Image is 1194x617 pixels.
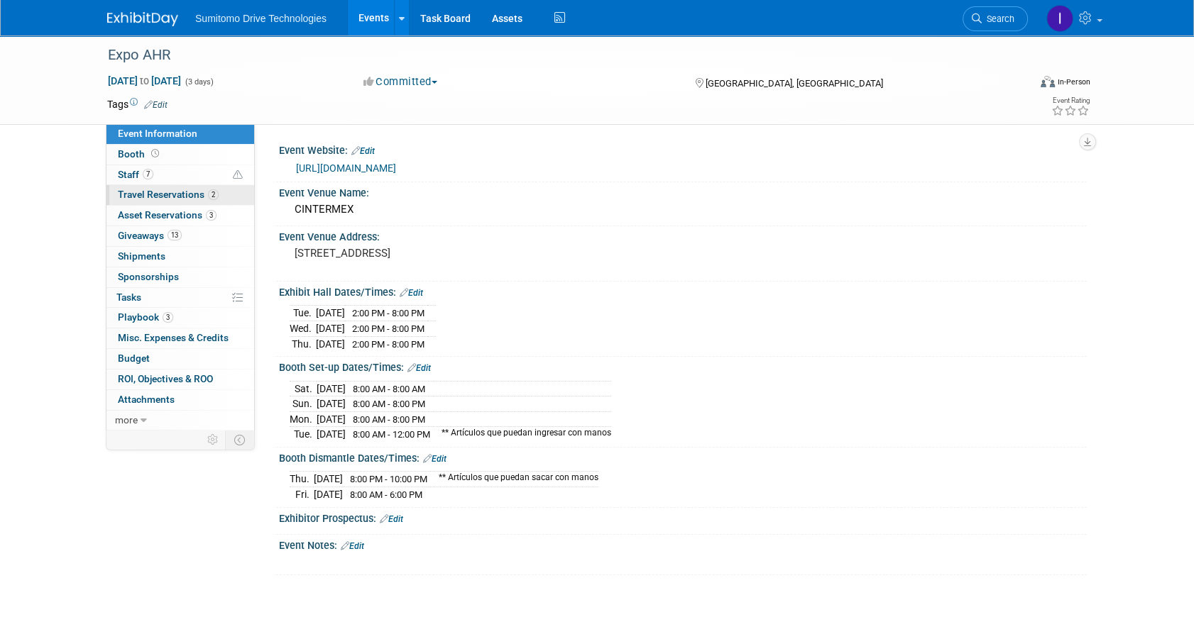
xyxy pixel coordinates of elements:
td: [DATE] [316,321,345,337]
a: Giveaways13 [106,226,254,246]
a: Attachments [106,390,254,410]
a: [URL][DOMAIN_NAME] [296,162,396,174]
a: Shipments [106,247,254,267]
td: Mon. [290,411,317,427]
div: Event Venue Name: [279,182,1087,200]
div: Event Venue Address: [279,226,1087,244]
span: Booth not reserved yet [148,148,162,159]
span: Tasks [116,291,141,303]
td: Toggle Event Tabs [226,430,255,449]
a: Edit [400,288,423,298]
a: Asset Reservations3 [106,206,254,226]
a: Budget [106,349,254,369]
span: Staff [118,169,153,180]
span: more [115,414,138,426]
div: Event Notes: [279,535,1087,553]
span: Giveaways [118,230,182,241]
a: Edit [341,541,364,551]
span: 8:00 AM - 12:00 PM [353,429,430,440]
td: ** Artículos que puedan ingresar con manos [433,427,611,442]
span: Travel Reservations [118,189,219,200]
span: 3 [206,210,217,221]
a: Misc. Expenses & Credits [106,328,254,348]
span: 8:00 PM - 10:00 PM [350,474,427,484]
td: Personalize Event Tab Strip [201,430,226,449]
a: Edit [380,514,403,524]
div: Event Website: [279,140,1087,158]
td: Fri. [290,487,314,502]
a: Edit [407,363,431,373]
td: Thu. [290,472,314,487]
span: [DATE] [DATE] [107,74,182,87]
pre: [STREET_ADDRESS] [295,247,600,260]
span: Potential Scheduling Conflict -- at least one attendee is tagged in another overlapping event. [233,169,243,182]
span: (3 days) [184,77,214,87]
a: Edit [351,146,375,156]
span: Event Information [118,128,197,139]
a: Edit [423,454,447,464]
td: [DATE] [316,336,345,351]
span: 2 [208,189,219,200]
img: Format-Inperson.png [1041,76,1055,87]
td: Tue. [290,306,316,321]
span: 2:00 PM - 8:00 PM [352,323,425,334]
span: 3 [163,312,173,323]
span: Misc. Expenses & Credits [118,332,229,343]
span: Search [982,13,1014,24]
span: ROI, Objectives & ROO [118,373,213,384]
td: Sun. [290,396,317,412]
span: Sponsorships [118,271,179,282]
a: Tasks [106,288,254,308]
span: 8:00 AM - 8:00 AM [353,384,425,394]
div: CINTERMEX [290,199,1076,221]
a: Travel Reservations2 [106,185,254,205]
div: Booth Dismantle Dates/Times: [279,448,1087,466]
span: [GEOGRAPHIC_DATA], [GEOGRAPHIC_DATA] [705,78,882,89]
td: [DATE] [317,381,346,396]
span: Playbook [118,311,173,323]
div: Exhibitor Prospectus: [279,508,1087,526]
img: ExhibitDay [107,12,178,26]
a: Event Information [106,124,254,144]
button: Committed [358,74,443,89]
a: Sponsorships [106,267,254,287]
a: Booth [106,145,254,165]
img: Iram Rincón [1046,5,1073,32]
td: Tue. [290,427,317,442]
span: 8:00 AM - 8:00 PM [353,414,425,425]
span: 2:00 PM - 8:00 PM [352,308,425,318]
td: Sat. [290,381,317,396]
span: 13 [168,230,182,240]
a: Search [963,6,1028,31]
td: Wed. [290,321,316,337]
div: Exhibit Hall Dates/Times: [279,282,1087,300]
a: Edit [144,100,168,110]
div: Expo AHR [103,43,1007,68]
span: 2:00 PM - 8:00 PM [352,339,425,350]
a: ROI, Objectives & ROO [106,369,254,389]
td: [DATE] [316,306,345,321]
span: 7 [143,169,153,179]
span: to [138,75,151,87]
span: 8:00 AM - 8:00 PM [353,399,425,409]
span: Attachments [118,394,175,405]
td: Tags [107,97,168,111]
a: Playbook3 [106,308,254,328]
td: [DATE] [317,396,346,412]
span: Sumitomo Drive Technologies [195,13,327,24]
div: In-Person [1057,77,1090,87]
div: Event Rating [1051,97,1090,104]
a: Staff7 [106,165,254,185]
td: [DATE] [314,487,343,502]
span: Shipments [118,250,165,262]
td: Thu. [290,336,316,351]
span: Asset Reservations [118,209,217,221]
td: [DATE] [317,411,346,427]
span: 8:00 AM - 6:00 PM [350,489,422,500]
td: [DATE] [314,472,343,487]
div: Event Format [944,74,1090,95]
span: Booth [118,148,162,160]
span: Budget [118,352,150,364]
a: more [106,411,254,430]
td: [DATE] [317,427,346,442]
